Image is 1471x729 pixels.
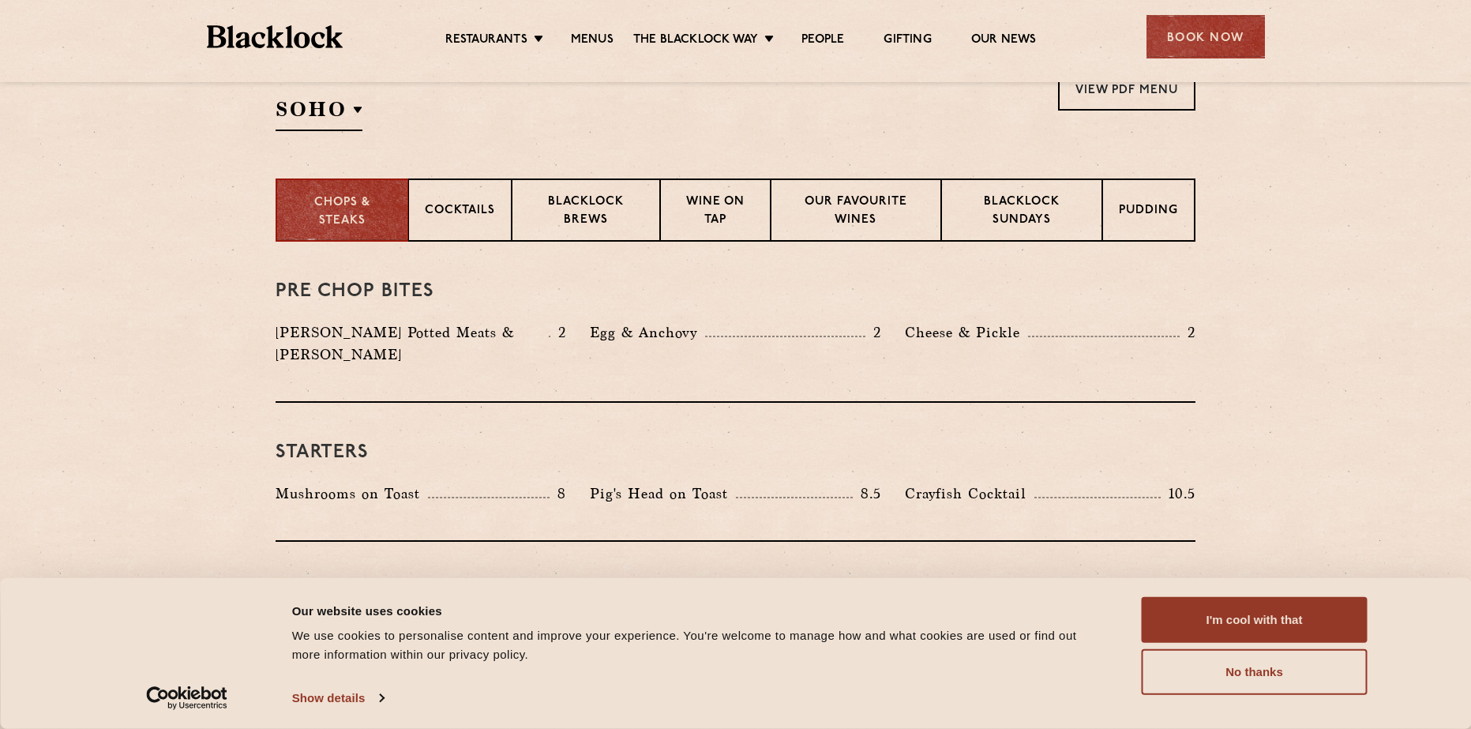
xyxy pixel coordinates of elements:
[1058,67,1195,111] a: View PDF Menu
[528,194,644,231] p: Blacklock Brews
[633,32,758,50] a: The Blacklock Way
[118,686,256,710] a: Usercentrics Cookiebot - opens in a new window
[207,25,343,48] img: BL_Textured_Logo-footer-cropped.svg
[801,32,844,50] a: People
[1142,649,1368,695] button: No thanks
[550,483,566,504] p: 8
[958,194,1086,231] p: Blacklock Sundays
[276,321,549,366] p: [PERSON_NAME] Potted Meats & [PERSON_NAME]
[276,442,1195,463] h3: Starters
[1119,202,1178,222] p: Pudding
[677,194,754,231] p: Wine on Tap
[276,483,428,505] p: Mushrooms on Toast
[865,322,881,343] p: 2
[787,194,924,231] p: Our favourite wines
[1142,597,1368,643] button: I'm cool with that
[292,626,1106,664] div: We use cookies to personalise content and improve your experience. You're welcome to manage how a...
[853,483,881,504] p: 8.5
[1161,483,1195,504] p: 10.5
[445,32,527,50] a: Restaurants
[276,96,362,131] h2: SOHO
[425,202,495,222] p: Cocktails
[905,321,1028,344] p: Cheese & Pickle
[292,686,384,710] a: Show details
[971,32,1037,50] a: Our News
[571,32,614,50] a: Menus
[590,483,736,505] p: Pig's Head on Toast
[293,194,392,230] p: Chops & Steaks
[292,601,1106,620] div: Our website uses cookies
[590,321,705,344] p: Egg & Anchovy
[1180,322,1195,343] p: 2
[550,322,566,343] p: 2
[884,32,931,50] a: Gifting
[276,281,1195,302] h3: Pre Chop Bites
[1146,15,1265,58] div: Book Now
[905,483,1034,505] p: Crayfish Cocktail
